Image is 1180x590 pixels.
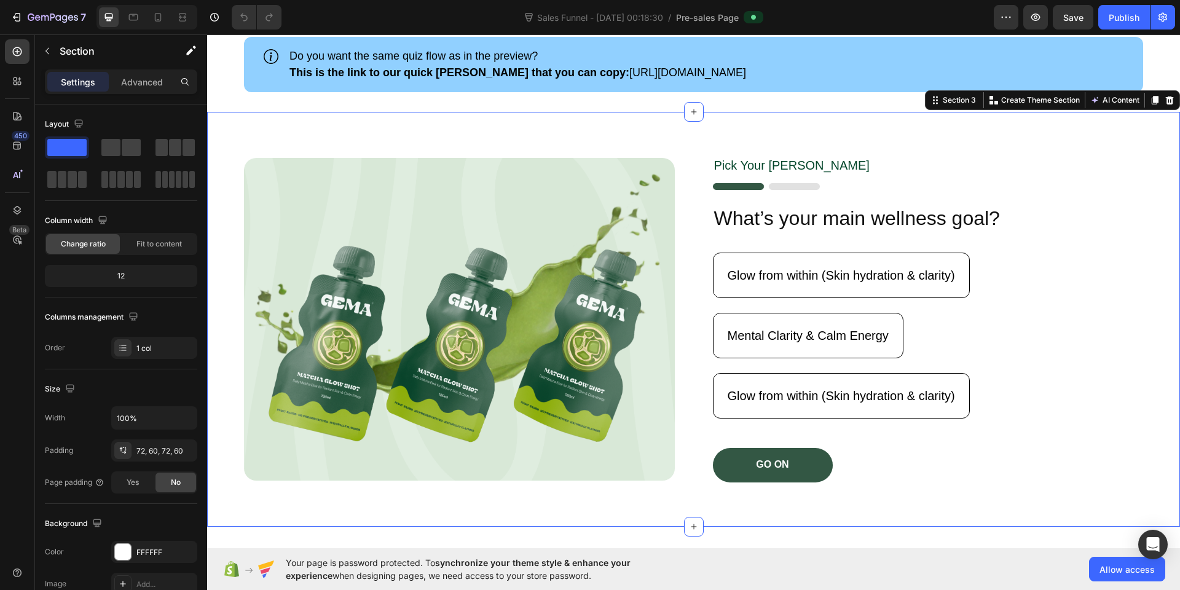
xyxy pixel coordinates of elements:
div: Columns management [45,309,141,326]
p: Create Theme Section [794,60,873,71]
p: Glow from within (Skin hydration & clarity) [521,353,748,369]
iframe: Design area [207,34,1180,548]
span: Your page is password protected. To when designing pages, we need access to your store password. [286,556,678,582]
div: 1 col [136,343,194,354]
div: Padding [45,445,73,456]
button: <p>Glow from within (Skin hydration &amp; clarity)</p> [506,218,763,264]
div: Beta [9,225,29,235]
div: Section 3 [733,60,771,71]
p: Glow from within (Skin hydration & clarity) [521,233,748,249]
span: Fit to content [136,238,182,250]
span: Change ratio [61,238,106,250]
p: Settings [61,76,95,88]
div: Image [45,578,66,589]
div: Open Intercom Messenger [1138,530,1168,559]
button: Publish [1098,5,1150,29]
span: Pre-sales Page [676,11,739,24]
button: Save [1053,5,1093,29]
div: Size [45,381,77,398]
div: Width [45,412,65,423]
div: Color [45,546,64,557]
p: GO ON [549,424,581,437]
button: 7 [5,5,92,29]
img: gempages_585882437628723907-f6f28661-0903-434a-9410-4c932ca38946.png [506,149,613,155]
p: 7 [81,10,86,25]
button: <p>GO ON</p> [506,414,626,448]
div: Add... [136,579,194,590]
span: / [668,11,671,24]
button: <p>Mental Clarity &amp; Calm Energy</p> [506,278,696,324]
div: 72, 60, 72, 60 [136,446,194,457]
span: Yes [127,477,139,488]
div: 12 [47,267,195,285]
div: Layout [45,116,86,133]
h2: What’s your main wellness goal? [506,170,937,199]
button: AI Content [881,58,935,73]
span: synchronize your theme style & enhance your experience [286,557,631,581]
div: Publish [1109,11,1139,24]
div: Page padding [45,477,104,488]
span: No [171,477,181,488]
span: Save [1063,12,1084,23]
span: Sales Funnel - [DATE] 00:18:30 [535,11,666,24]
p: Advanced [121,76,163,88]
input: Auto [112,407,197,429]
div: Undo/Redo [232,5,281,29]
div: Background [45,516,104,532]
div: 450 [12,131,29,141]
div: Order [45,342,65,353]
div: FFFFFF [136,547,194,558]
p: Section [60,44,160,58]
p: Mental Clarity & Calm Energy [521,293,682,309]
p: Pick Your [PERSON_NAME] [507,123,935,139]
span: Allow access [1099,563,1155,576]
button: Allow access [1089,557,1165,581]
div: Column width [45,213,110,229]
button: <p>Glow from within (Skin hydration &amp; clarity)</p> [506,339,763,384]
